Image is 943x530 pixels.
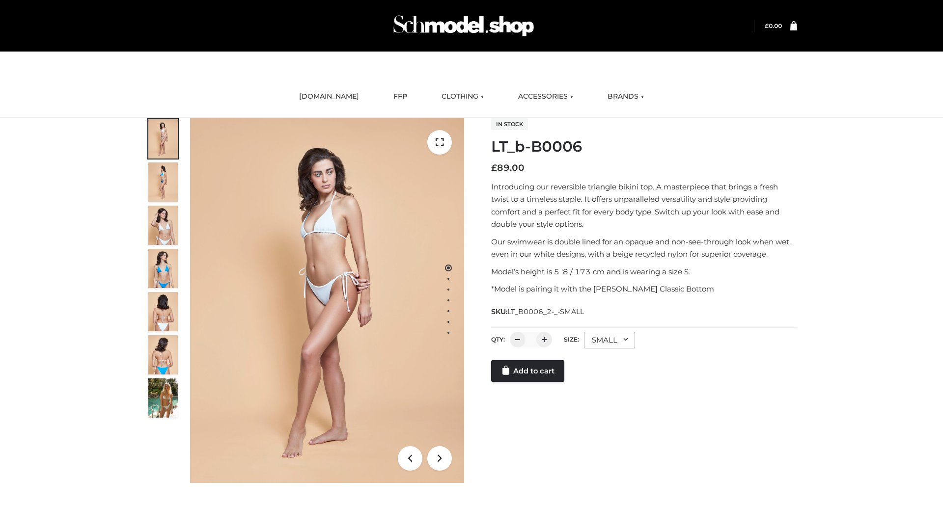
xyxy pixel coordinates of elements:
a: £0.00 [765,22,782,29]
img: ArielClassicBikiniTop_CloudNine_AzureSky_OW114ECO_1-scaled.jpg [148,119,178,159]
img: ArielClassicBikiniTop_CloudNine_AzureSky_OW114ECO_7-scaled.jpg [148,292,178,331]
h1: LT_b-B0006 [491,138,797,156]
img: Arieltop_CloudNine_AzureSky2.jpg [148,378,178,418]
img: ArielClassicBikiniTop_CloudNine_AzureSky_OW114ECO_2-scaled.jpg [148,162,178,202]
img: ArielClassicBikiniTop_CloudNine_AzureSky_OW114ECO_3-scaled.jpg [148,206,178,245]
div: SMALL [584,332,635,348]
span: £ [491,162,497,173]
span: LT_B0006_2-_-SMALL [507,307,584,316]
img: ArielClassicBikiniTop_CloudNine_AzureSky_OW114ECO_4-scaled.jpg [148,249,178,288]
a: ACCESSORIES [511,86,581,107]
a: [DOMAIN_NAME] [292,86,366,107]
bdi: 0.00 [765,22,782,29]
label: Size: [564,336,579,343]
span: £ [765,22,769,29]
bdi: 89.00 [491,162,525,173]
p: Model’s height is 5 ‘8 / 173 cm and is wearing a size S. [491,265,797,278]
a: Add to cart [491,360,564,382]
a: CLOTHING [434,86,491,107]
img: Schmodel Admin 964 [390,6,537,45]
img: ArielClassicBikiniTop_CloudNine_AzureSky_OW114ECO_1 [190,118,464,483]
p: *Model is pairing it with the [PERSON_NAME] Classic Bottom [491,283,797,295]
label: QTY: [491,336,505,343]
p: Our swimwear is double lined for an opaque and non-see-through look when wet, even in our white d... [491,236,797,261]
img: ArielClassicBikiniTop_CloudNine_AzureSky_OW114ECO_8-scaled.jpg [148,335,178,374]
a: FFP [386,86,415,107]
span: In stock [491,118,528,130]
span: SKU: [491,306,585,318]
a: BRANDS [600,86,651,107]
p: Introducing our reversible triangle bikini top. A masterpiece that brings a fresh twist to a time... [491,181,797,231]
